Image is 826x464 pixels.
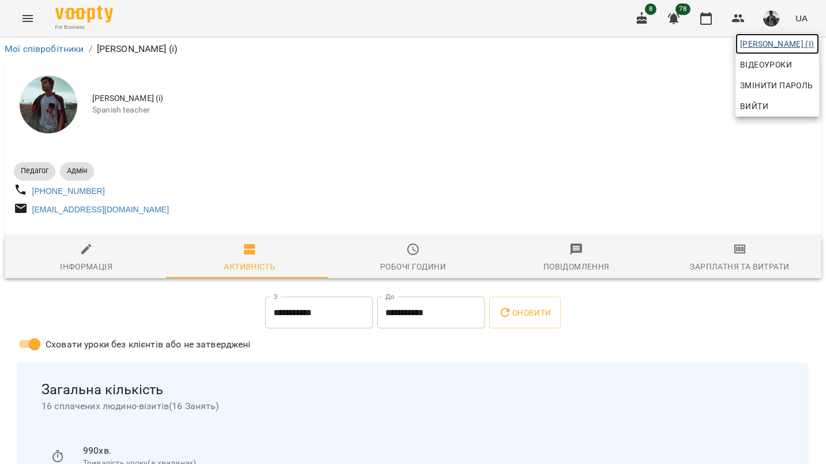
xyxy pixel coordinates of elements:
[735,75,819,96] a: Змінити пароль
[740,58,792,72] span: Відеоуроки
[740,99,768,113] span: Вийти
[735,33,819,54] a: [PERSON_NAME] (і)
[735,96,819,117] button: Вийти
[735,54,797,75] a: Відеоуроки
[740,78,814,92] span: Змінити пароль
[740,37,814,51] span: [PERSON_NAME] (і)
